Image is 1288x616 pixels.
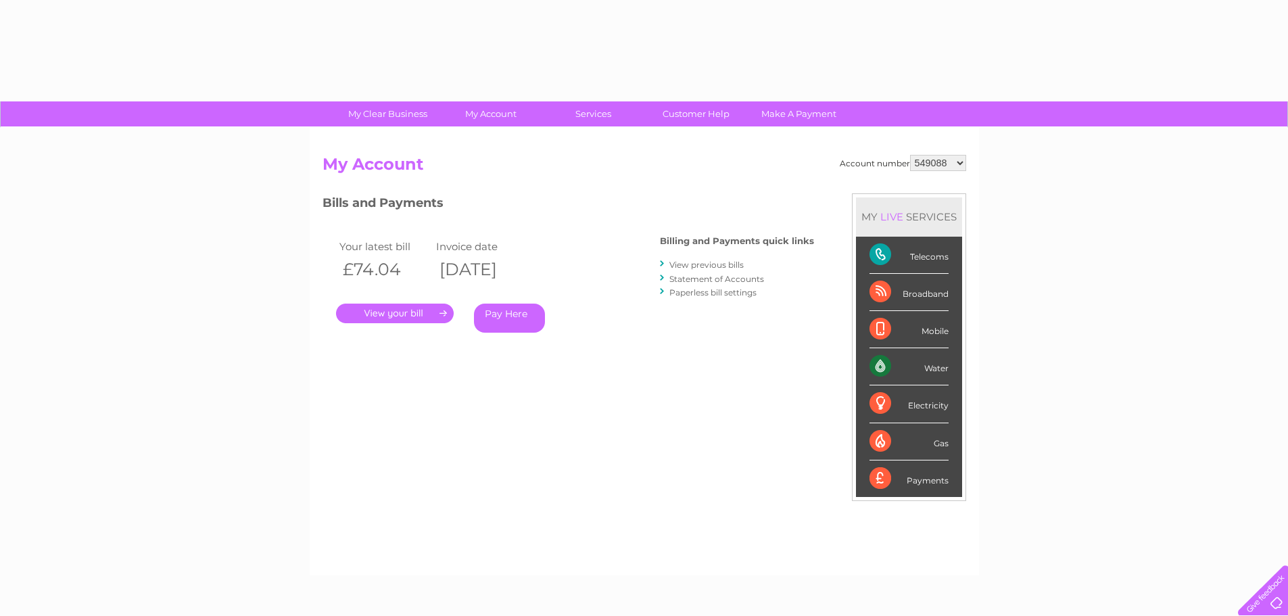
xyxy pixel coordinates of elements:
a: Customer Help [640,101,752,126]
a: . [336,304,454,323]
div: Gas [869,423,949,460]
div: MY SERVICES [856,197,962,236]
h3: Bills and Payments [323,193,814,217]
th: £74.04 [336,256,433,283]
div: Telecoms [869,237,949,274]
a: Services [538,101,649,126]
a: My Account [435,101,546,126]
a: View previous bills [669,260,744,270]
div: Electricity [869,385,949,423]
h4: Billing and Payments quick links [660,236,814,246]
th: [DATE] [433,256,530,283]
a: My Clear Business [332,101,444,126]
div: Mobile [869,311,949,348]
h2: My Account [323,155,966,181]
td: Invoice date [433,237,530,256]
div: Water [869,348,949,385]
a: Statement of Accounts [669,274,764,284]
td: Your latest bill [336,237,433,256]
div: Broadband [869,274,949,311]
div: Payments [869,460,949,497]
a: Make A Payment [743,101,855,126]
div: LIVE [878,210,906,223]
a: Pay Here [474,304,545,333]
div: Account number [840,155,966,171]
a: Paperless bill settings [669,287,757,298]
